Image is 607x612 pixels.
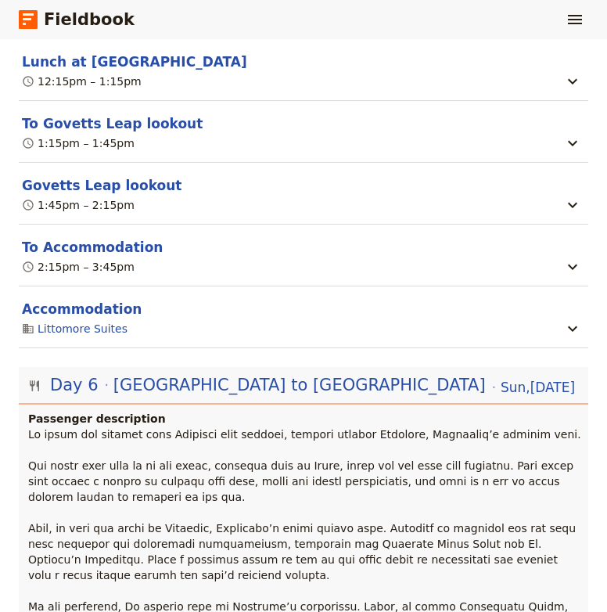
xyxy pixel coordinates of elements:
button: Edit this itinerary item [22,52,247,71]
div: 1:15pm – 1:45pm [22,135,135,151]
div: 1:45pm – 2:15pm [22,197,135,213]
span: Sun , [DATE] [501,378,575,397]
div: 12:15pm – 1:15pm [22,74,142,89]
a: Littomore Suites [38,321,128,337]
button: Edit day information [28,373,575,397]
h4: Passenger description [28,411,582,427]
button: Edit this itinerary item [22,238,163,257]
div: 2:15pm – 3:45pm [22,259,135,275]
button: Edit this itinerary item [22,300,142,319]
button: Edit this itinerary item [22,114,203,133]
span: Day 6 [50,373,99,397]
span: [GEOGRAPHIC_DATA] to [GEOGRAPHIC_DATA] [113,373,486,397]
a: Fieldbook [19,6,135,33]
button: Edit this itinerary item [22,176,181,195]
button: Show menu [562,6,588,33]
